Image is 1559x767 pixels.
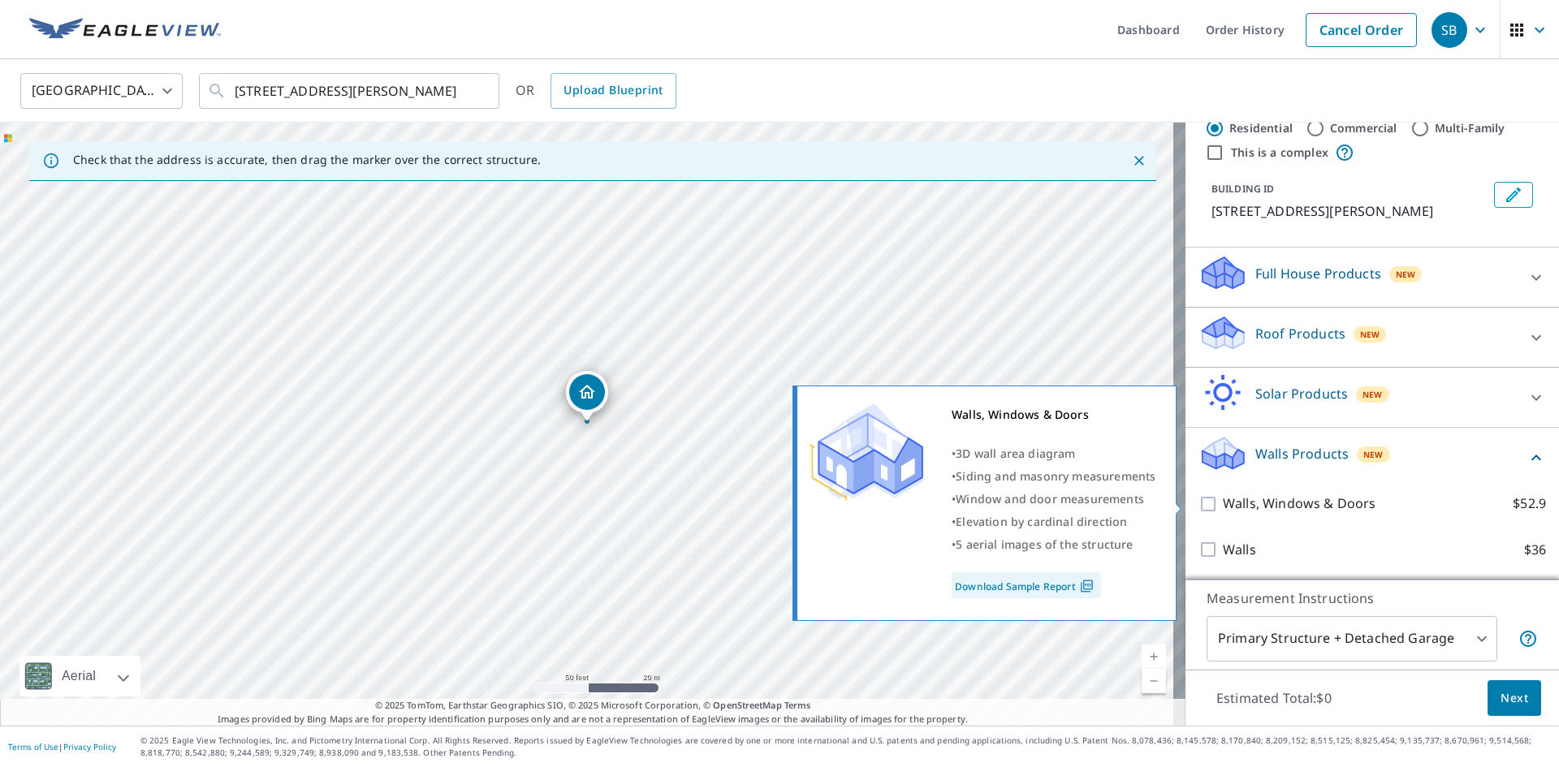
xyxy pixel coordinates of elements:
span: Upload Blueprint [564,80,663,101]
p: BUILDING ID [1211,182,1274,196]
p: Roof Products [1255,324,1345,343]
span: New [1396,268,1416,281]
p: Solar Products [1255,384,1348,403]
a: OpenStreetMap [713,699,781,711]
a: Cancel Order [1306,13,1417,47]
button: Edit building 1 [1494,182,1533,208]
span: New [1360,328,1380,341]
p: $36 [1524,540,1546,560]
p: [STREET_ADDRESS][PERSON_NAME] [1211,201,1488,221]
img: EV Logo [29,18,221,42]
p: Walls, Windows & Doors [1223,493,1375,514]
div: [GEOGRAPHIC_DATA] [20,68,183,114]
img: Pdf Icon [1076,579,1098,593]
a: Upload Blueprint [551,73,676,109]
label: Commercial [1330,120,1397,136]
span: Elevation by cardinal direction [956,514,1127,529]
a: Privacy Policy [63,741,116,752]
p: Full House Products [1255,264,1381,283]
span: Next [1501,688,1528,709]
div: • [952,442,1155,465]
div: Walls, Windows & Doors [952,403,1155,426]
p: Walls [1223,540,1256,560]
p: Check that the address is accurate, then drag the marker over the correct structure. [73,153,541,167]
span: © 2025 TomTom, Earthstar Geographics SIO, © 2025 Microsoft Corporation, © [375,699,811,713]
div: Solar ProductsNew [1198,374,1546,420]
div: • [952,465,1155,488]
span: New [1363,448,1384,461]
div: Aerial [19,656,140,696]
p: © 2025 Eagle View Technologies, Inc. and Pictometry International Corp. All Rights Reserved. Repo... [140,735,1551,759]
a: Download Sample Report [952,572,1101,598]
button: Next [1488,680,1541,717]
a: Current Level 19, Zoom Out [1142,669,1166,693]
label: Multi-Family [1435,120,1505,136]
a: Terms [784,699,811,711]
p: Estimated Total: $0 [1203,680,1345,716]
span: Siding and masonry measurements [956,468,1155,484]
div: Walls ProductsNew [1198,434,1546,480]
p: | [8,742,116,752]
span: New [1363,388,1383,401]
div: Aerial [57,656,101,696]
span: Window and door measurements [956,491,1144,506]
span: 3D wall area diagram [956,446,1075,461]
a: Current Level 19, Zoom In [1142,644,1166,669]
div: Roof ProductsNew [1198,314,1546,360]
span: Your report will include the primary structure and a detached garage if one exists. [1518,629,1538,649]
div: • [952,511,1155,533]
p: Walls Products [1255,444,1349,463]
input: Search by address or latitude-longitude [235,68,466,114]
div: Dropped pin, building 1, Residential property, 688 Carter Ln Bedford, IN 47421 [566,371,608,421]
button: Close [1129,150,1150,171]
img: Premium [810,403,923,501]
div: SB [1432,12,1467,48]
label: Residential [1229,120,1293,136]
p: $52.9 [1513,493,1546,514]
div: Full House ProductsNew [1198,254,1546,300]
div: Primary Structure + Detached Garage [1207,616,1497,661]
div: • [952,488,1155,511]
a: Terms of Use [8,741,58,752]
div: OR [516,73,676,109]
label: This is a complex [1231,144,1328,161]
span: 5 aerial images of the structure [956,536,1133,552]
div: • [952,533,1155,556]
p: Measurement Instructions [1207,588,1538,608]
